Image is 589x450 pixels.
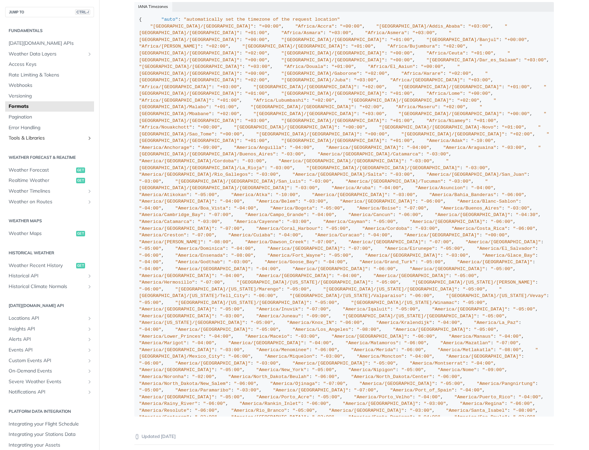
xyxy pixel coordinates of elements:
[139,44,483,56] span: "[GEOGRAPHIC_DATA]/[GEOGRAPHIC_DATA]"
[474,118,496,123] span: "+01:00"
[245,91,267,96] span: "+01:00"
[5,228,94,239] a: Weather Mapsget
[457,98,479,103] span: "+02:00"
[254,98,307,103] span: "Africa/Lubumbashi"
[5,218,94,224] h2: Weather Maps
[399,84,502,90] span: "[GEOGRAPHIC_DATA]/[GEOGRAPHIC_DATA]"
[323,219,368,224] span: "America/Cayman"
[217,84,239,90] span: "+03:00"
[348,212,393,217] span: "America/Cancun"
[5,313,94,324] a: Locations APIShow subpages for Locations API
[429,192,496,197] span: "America/Bahia_Banderas"
[276,192,298,197] span: "-10:00"
[401,71,443,76] span: "Africa/Harare"
[516,212,538,217] span: "-04:30"
[9,114,92,121] span: Pagination
[245,71,267,76] span: "+00:00"
[362,84,385,90] span: "+02:00"
[304,199,326,204] span: "-03:00"
[404,233,479,238] span: "America/[GEOGRAPHIC_DATA]"
[5,387,94,397] a: Notifications APIShow subpages for Notifications API
[415,185,466,191] span: "America/Asuncion"
[295,24,334,29] span: "Africa/Accra"
[407,145,429,150] span: "-04:00"
[9,72,92,79] span: Rate Limiting & Tokens
[9,378,85,385] span: Severe Weather Events
[396,104,438,110] span: "Africa/Maseru"
[318,152,421,157] span: "America/[GEOGRAPHIC_DATA]/Catamarca"
[510,132,533,137] span: "+02:00"
[9,93,92,100] span: Versioning
[502,125,524,130] span: "+01:00"
[387,44,438,49] span: "Africa/Bujumbura"
[404,206,426,211] span: "-07:00"
[457,199,518,204] span: "America/Blanc-Sablon"
[5,112,94,122] a: Pagination
[5,334,94,345] a: Alerts APIShow subpages for Alerts API
[281,152,304,157] span: "-03:00"
[175,179,304,184] span: "[GEOGRAPHIC_DATA]/[GEOGRAPHIC_DATA]/San_Luis"
[376,24,463,29] span: "[GEOGRAPHIC_DATA]/Addis_Ababa"
[307,165,460,171] span: "[GEOGRAPHIC_DATA]/[GEOGRAPHIC_DATA]/[GEOGRAPHIC_DATA]"
[87,284,92,289] button: Show subpages for Historical Climate Normals
[9,336,85,343] span: Alerts API
[295,185,318,191] span: "-03:00"
[390,78,463,83] span: "Africa/[GEOGRAPHIC_DATA]"
[279,158,404,164] span: "America/[GEOGRAPHIC_DATA]/[GEOGRAPHIC_DATA]"
[139,84,212,90] span: "Africa/[GEOGRAPHIC_DATA]"
[312,212,334,217] span: "-04:00"
[390,58,413,63] span: "+00:00"
[5,28,94,34] h2: Fundamentals
[267,253,323,258] span: "America/Fort_Wayne"
[5,133,94,143] a: Tools & LibrariesShow subpages for Tools & Libraries
[5,345,94,355] a: Events APIShow subpages for Events API
[198,145,220,150] span: "-09:00"
[175,253,226,258] span: "America/Ensenada"
[477,246,535,251] span: "America/El_Salvador"
[254,111,357,116] span: "[GEOGRAPHIC_DATA]/[GEOGRAPHIC_DATA]"
[9,389,85,396] span: Notifications API
[192,233,214,238] span: "-07:00"
[5,165,94,175] a: Weather Forecastget
[443,104,466,110] span: "+02:00"
[161,17,178,22] span: "auto"
[139,246,162,251] span: "-05:00"
[228,233,273,238] span: "America/Cuiaba"
[87,379,92,385] button: Show subpages for Severe Weather Events
[426,91,463,96] span: "Africa/Lome"
[87,337,92,342] button: Show subpages for Alerts API
[139,98,212,103] span: "Africa/[GEOGRAPHIC_DATA]"
[329,30,351,35] span: "+03:00"
[326,145,401,150] span: "America/[GEOGRAPHIC_DATA]"
[5,260,94,271] a: Weather Recent Historyget
[5,49,94,59] a: Weather Data LayersShow subpages for Weather Data Layers
[9,167,74,174] span: Weather Forecast
[9,283,85,290] span: Historical Climate Normals
[5,282,94,292] a: Historical Climate NormalsShow subpages for Historical Climate Normals
[139,226,215,231] span: "America/[GEOGRAPHIC_DATA]"
[351,44,373,49] span: "+01:00"
[471,138,494,143] span: "-10:00"
[443,44,466,49] span: "+02:00"
[9,198,85,205] span: Weather on Routes
[220,199,242,204] span: "-04:00"
[426,152,449,157] span: "-03:00"
[379,185,401,191] span: "-04:00"
[368,64,415,69] span: "Africa/El_Aaiun"
[449,179,471,184] span: "-03:00"
[281,118,385,123] span: "[GEOGRAPHIC_DATA]/[GEOGRAPHIC_DATA]"
[485,233,507,238] span: "+00:00"
[9,262,74,269] span: Weather Recent History
[9,368,85,375] span: On-Demand Events
[385,246,435,251] span: "America/Eirunepe"
[524,58,547,63] span: "+03:00"
[5,356,94,366] a: Custom Events APIShow subpages for Custom Events API
[393,192,415,197] span: "-03:00"
[234,219,281,224] span: "America/Cayenne"
[290,145,312,150] span: "-04:00"
[468,24,491,29] span: "+03:00"
[5,101,94,112] a: Formats
[87,368,92,374] button: Show subpages for On-Demand Events
[5,271,94,281] a: Historical APIShow subpages for Historical API
[9,177,74,184] span: Realtime Weather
